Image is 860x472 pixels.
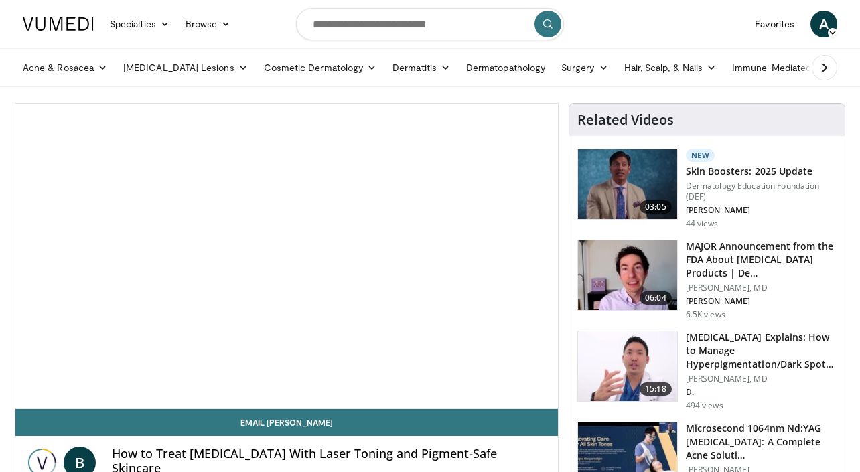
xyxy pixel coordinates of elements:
a: 15:18 [MEDICAL_DATA] Explains: How to Manage Hyperpigmentation/Dark Spots o… [PERSON_NAME], MD D.... [577,331,837,411]
img: VuMedi Logo [23,17,94,31]
p: [PERSON_NAME] [686,296,837,307]
a: Favorites [747,11,802,37]
h4: Related Videos [577,112,674,128]
a: Hair, Scalp, & Nails [616,54,724,81]
h3: MAJOR Announcement from the FDA About [MEDICAL_DATA] Products | De… [686,240,837,280]
p: 6.5K views [686,309,725,320]
a: Specialties [102,11,177,37]
a: [MEDICAL_DATA] Lesions [115,54,256,81]
p: [PERSON_NAME] [686,205,837,216]
span: 03:05 [640,200,672,214]
a: 06:04 MAJOR Announcement from the FDA About [MEDICAL_DATA] Products | De… [PERSON_NAME], MD [PERS... [577,240,837,320]
a: Immune-Mediated [724,54,833,81]
span: 15:18 [640,382,672,396]
a: 03:05 New Skin Boosters: 2025 Update Dermatology Education Foundation (DEF) [PERSON_NAME] 44 views [577,149,837,229]
a: Surgery [553,54,616,81]
a: Email [PERSON_NAME] [15,409,558,436]
a: A [810,11,837,37]
a: Cosmetic Dermatology [256,54,384,81]
span: 06:04 [640,291,672,305]
a: Dermatopathology [458,54,553,81]
video-js: Video Player [15,104,558,409]
p: D. [686,387,837,398]
img: e1503c37-a13a-4aad-9ea8-1e9b5ff728e6.150x105_q85_crop-smart_upscale.jpg [578,331,677,401]
img: b8d0b268-5ea7-42fe-a1b9-7495ab263df8.150x105_q85_crop-smart_upscale.jpg [578,240,677,310]
a: Browse [177,11,239,37]
input: Search topics, interventions [296,8,564,40]
h3: [MEDICAL_DATA] Explains: How to Manage Hyperpigmentation/Dark Spots o… [686,331,837,371]
h3: Skin Boosters: 2025 Update [686,165,837,178]
a: Dermatitis [384,54,458,81]
p: Dermatology Education Foundation (DEF) [686,181,837,202]
a: Acne & Rosacea [15,54,115,81]
p: New [686,149,715,162]
p: 494 views [686,400,723,411]
p: 44 views [686,218,719,229]
p: [PERSON_NAME], MD [686,374,837,384]
h3: Microsecond 1064nm Nd:YAG [MEDICAL_DATA]: A Complete Acne Soluti… [686,422,837,462]
p: [PERSON_NAME], MD [686,283,837,293]
img: 5d8405b0-0c3f-45ed-8b2f-ed15b0244802.150x105_q85_crop-smart_upscale.jpg [578,149,677,219]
